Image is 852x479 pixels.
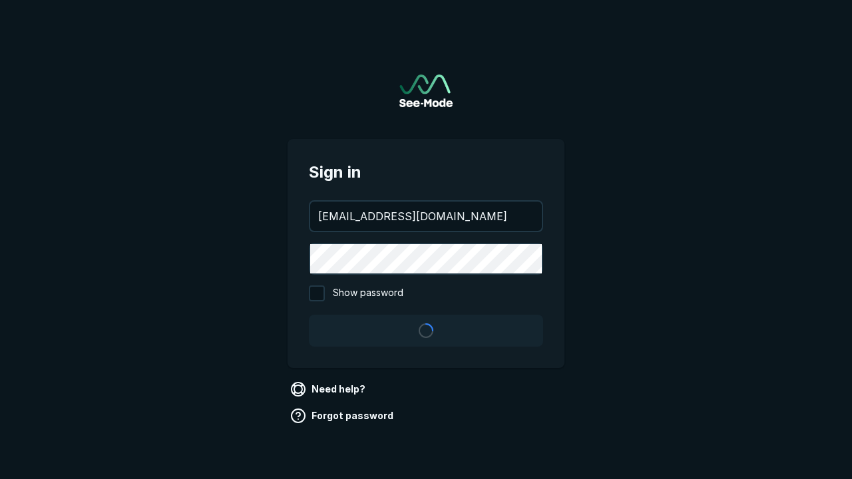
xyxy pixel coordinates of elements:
img: See-Mode Logo [399,75,453,107]
a: Go to sign in [399,75,453,107]
span: Show password [333,285,403,301]
input: your@email.com [310,202,542,231]
span: Sign in [309,160,543,184]
a: Forgot password [288,405,399,426]
a: Need help? [288,379,371,400]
